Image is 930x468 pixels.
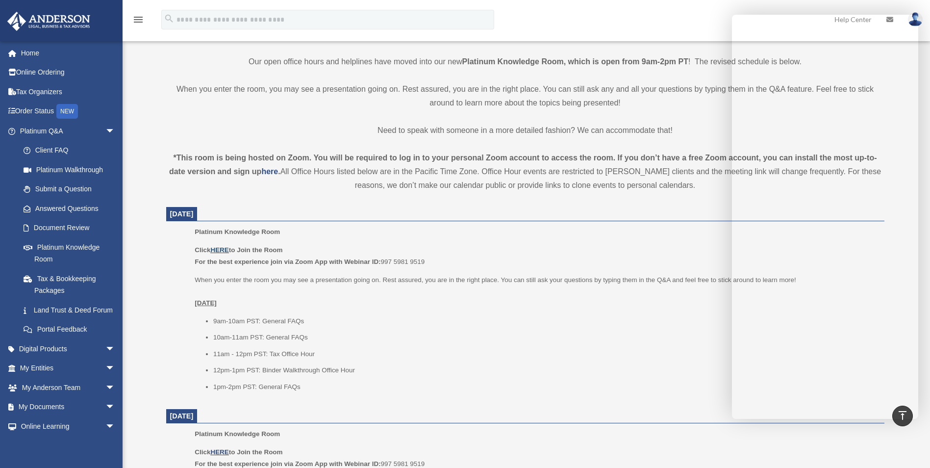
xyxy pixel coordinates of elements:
a: Land Trust & Deed Forum [14,300,130,320]
a: Portal Feedback [14,320,130,339]
li: 10am-11am PST: General FAQs [213,332,878,343]
strong: Platinum Knowledge Room, which is open from 9am-2pm PT [462,57,688,66]
li: 12pm-1pm PST: Binder Walkthrough Office Hour [213,364,878,376]
u: [DATE] [195,299,217,307]
a: menu [132,17,144,26]
span: arrow_drop_down [105,359,125,379]
p: When you enter the room, you may see a presentation going on. Rest assured, you are in the right ... [166,82,884,110]
li: 1pm-2pm PST: General FAQs [213,381,878,393]
span: arrow_drop_down [105,397,125,417]
a: Tax Organizers [7,82,130,102]
a: Client FAQ [14,141,130,160]
img: Anderson Advisors Platinum Portal [4,12,93,31]
iframe: Chat Window [732,15,918,419]
p: Need to speak with someone in a more detailed fashion? We can accommodate that! [166,124,884,137]
div: NEW [56,104,78,119]
a: here [261,167,278,176]
a: My Anderson Teamarrow_drop_down [7,378,130,397]
p: Our open office hours and helplines have moved into our new ! The revised schedule is below. [166,55,884,69]
li: 9am-10am PST: General FAQs [213,315,878,327]
span: Platinum Knowledge Room [195,430,280,438]
a: Tax & Bookkeeping Packages [14,269,130,300]
a: Platinum Q&Aarrow_drop_down [7,121,130,141]
b: Click to Join the Room [195,246,282,254]
strong: *This room is being hosted on Zoom. You will be required to log in to your personal Zoom account ... [169,154,877,176]
img: User Pic [908,12,923,26]
span: arrow_drop_down [105,416,125,437]
span: arrow_drop_down [105,339,125,359]
a: HERE [210,448,228,456]
a: My Documentsarrow_drop_down [7,397,130,417]
a: Home [7,43,130,63]
span: arrow_drop_down [105,121,125,141]
a: Online Ordering [7,63,130,82]
i: menu [132,14,144,26]
span: arrow_drop_down [105,378,125,398]
b: For the best experience join via Zoom App with Webinar ID: [195,258,380,265]
a: Answered Questions [14,199,130,218]
a: Order StatusNEW [7,102,130,122]
a: Platinum Knowledge Room [14,237,125,269]
strong: . [278,167,280,176]
a: Online Learningarrow_drop_down [7,416,130,436]
p: When you enter the room you may see a presentation going on. Rest assured, you are in the right p... [195,274,877,309]
a: Submit a Question [14,180,130,199]
a: Digital Productsarrow_drop_down [7,339,130,359]
b: Click to Join the Room [195,448,282,456]
span: [DATE] [170,210,194,218]
a: My Entitiesarrow_drop_down [7,359,130,378]
a: Document Review [14,218,130,238]
span: [DATE] [170,412,194,420]
span: Platinum Knowledge Room [195,228,280,235]
a: HERE [210,246,228,254]
div: All Office Hours listed below are in the Pacific Time Zone. Office Hour events are restricted to ... [166,151,884,192]
p: 997 5981 9519 [195,244,877,267]
li: 11am - 12pm PST: Tax Office Hour [213,348,878,360]
b: For the best experience join via Zoom App with Webinar ID: [195,460,380,468]
i: search [164,13,175,24]
a: Platinum Walkthrough [14,160,130,180]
